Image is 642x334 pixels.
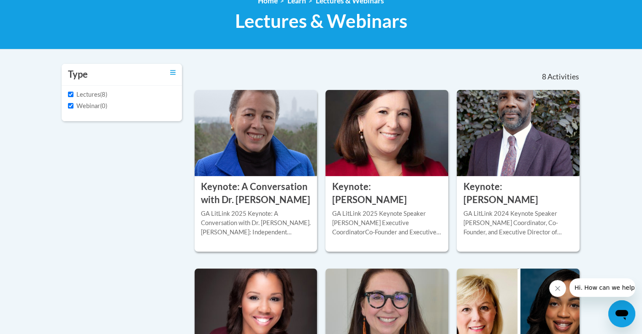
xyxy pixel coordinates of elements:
iframe: Close message [549,280,566,297]
span: Lectures & Webinars [235,10,407,32]
iframe: Message from company [569,278,635,297]
div: GA LitLink 2024 Keynote Speaker [PERSON_NAME] Coordinator, Co-Founder, and Executive Director of ... [463,209,573,237]
a: Course Logo Keynote: [PERSON_NAME]GA LitLink 2024 Keynote Speaker [PERSON_NAME] Coordinator, Co-F... [457,90,580,252]
h3: Type [68,68,88,81]
h3: Keynote: [PERSON_NAME] [463,180,573,206]
h3: Keynote: A Conversation with Dr. [PERSON_NAME] [201,180,311,206]
img: Course Logo [457,90,580,176]
img: Course Logo [325,90,448,176]
span: 8 [542,72,546,81]
img: Course Logo [195,90,317,176]
a: Course Logo Keynote: [PERSON_NAME]GA LitLink 2025 Keynote Speaker [PERSON_NAME] Executive Coordin... [325,90,448,252]
a: Course Logo Keynote: A Conversation with Dr. [PERSON_NAME]GA LitLink 2025 Keynote: A Conversation... [195,90,317,252]
div: GA LitLink 2025 Keynote: A Conversation with Dr. [PERSON_NAME]. [PERSON_NAME]: Independent Consul... [201,209,311,237]
iframe: Button to launch messaging window [608,300,635,327]
span: Hi. How can we help? [5,6,68,13]
span: (0) [100,102,107,109]
span: (8) [100,91,107,98]
div: GA LitLink 2025 Keynote Speaker [PERSON_NAME] Executive CoordinatorCo-Founder and Executive Direc... [332,209,442,237]
label: Lectures [68,90,100,99]
label: Webinar [68,101,100,111]
a: Toggle collapse [170,68,176,77]
h3: Keynote: [PERSON_NAME] [332,180,442,206]
span: Activities [547,72,579,81]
